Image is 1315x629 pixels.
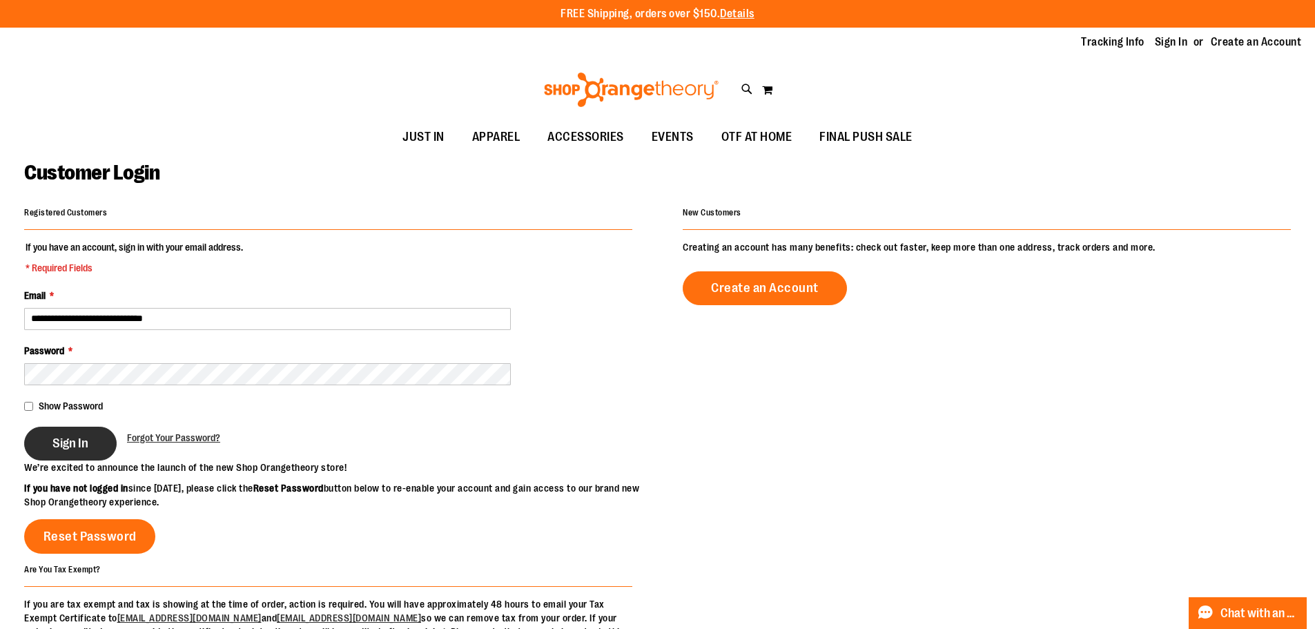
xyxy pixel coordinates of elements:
[1189,597,1307,629] button: Chat with an Expert
[1220,607,1298,620] span: Chat with an Expert
[24,208,107,217] strong: Registered Customers
[720,8,754,20] a: Details
[547,122,624,153] span: ACCESSORIES
[24,290,46,301] span: Email
[652,122,694,153] span: EVENTS
[277,612,421,623] a: [EMAIL_ADDRESS][DOMAIN_NAME]
[24,564,101,574] strong: Are You Tax Exempt?
[721,122,792,153] span: OTF AT HOME
[819,122,913,153] span: FINAL PUSH SALE
[117,612,262,623] a: [EMAIL_ADDRESS][DOMAIN_NAME]
[39,400,103,412] span: Show Password
[683,271,847,305] a: Create an Account
[24,240,244,275] legend: If you have an account, sign in with your email address.
[253,483,324,494] strong: Reset Password
[24,427,117,461] button: Sign In
[24,483,128,494] strong: If you have not logged in
[1211,35,1302,50] a: Create an Account
[1081,35,1144,50] a: Tracking Info
[1155,35,1188,50] a: Sign In
[24,461,658,474] p: We’re excited to announce the launch of the new Shop Orangetheory store!
[43,529,137,544] span: Reset Password
[24,161,159,184] span: Customer Login
[402,122,445,153] span: JUST IN
[542,72,721,107] img: Shop Orangetheory
[24,519,155,554] a: Reset Password
[683,208,741,217] strong: New Customers
[24,345,64,356] span: Password
[24,481,658,509] p: since [DATE], please click the button below to re-enable your account and gain access to our bran...
[26,261,243,275] span: * Required Fields
[472,122,520,153] span: APPAREL
[127,432,220,443] span: Forgot Your Password?
[127,431,220,445] a: Forgot Your Password?
[683,240,1291,254] p: Creating an account has many benefits: check out faster, keep more than one address, track orders...
[52,436,88,451] span: Sign In
[711,280,819,296] span: Create an Account
[561,6,754,22] p: FREE Shipping, orders over $150.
